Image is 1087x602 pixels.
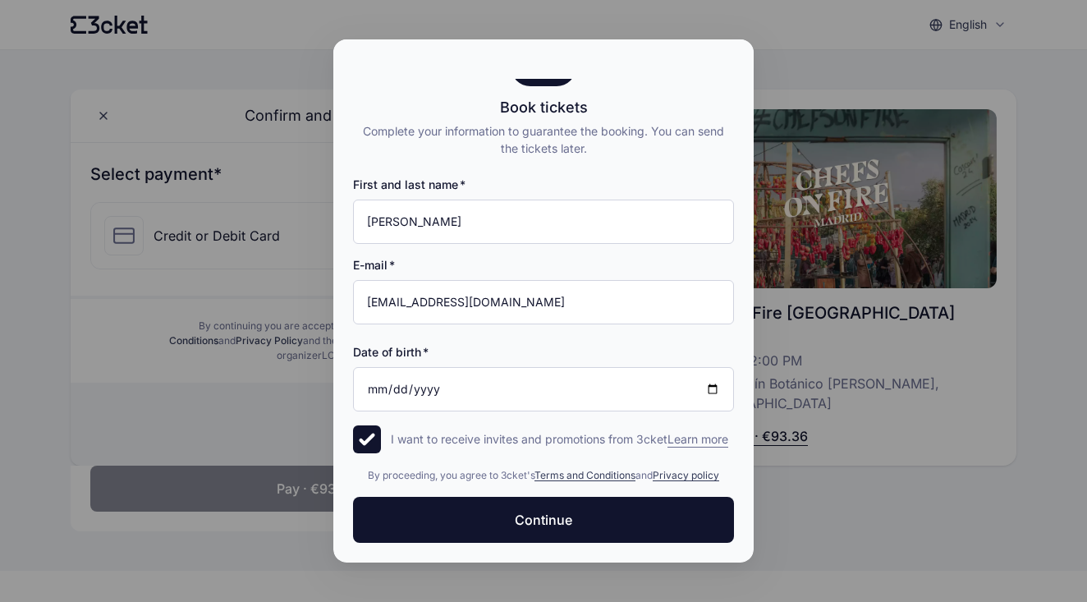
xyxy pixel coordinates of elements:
input: Date of birth [353,367,734,411]
label: E-mail [353,257,395,273]
label: First and last name [353,177,466,193]
input: First and last name [353,200,734,244]
div: Book tickets [353,96,734,119]
div: Complete your information to guarantee the booking. You can send the tickets later. [353,122,734,157]
span: Continue [515,510,572,530]
button: Continue [353,497,734,543]
div: By proceeding, you agree to 3cket's and [353,467,734,484]
p: I want to receive invites and promotions from 3cket [391,431,728,448]
a: Terms and Conditions [534,469,635,481]
input: E-mail [353,280,734,324]
label: Date of birth [353,344,429,361]
span: Learn more [667,431,728,448]
a: Privacy policy [653,469,719,481]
